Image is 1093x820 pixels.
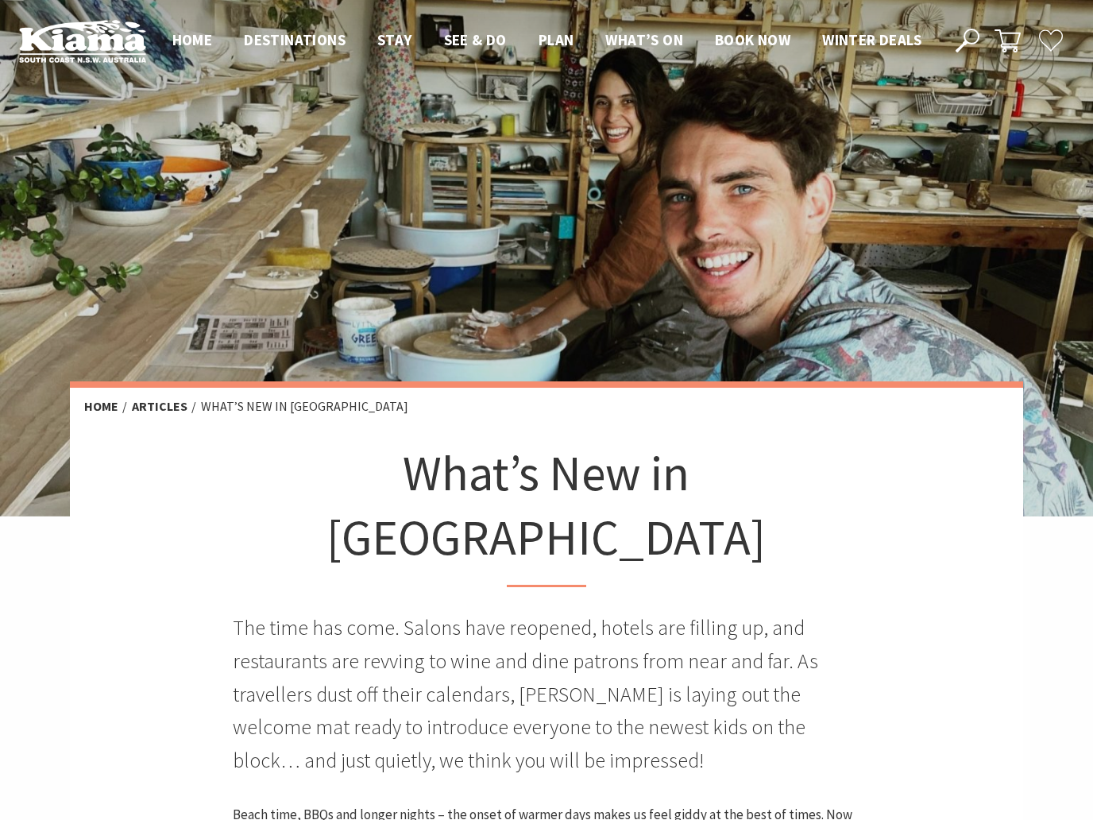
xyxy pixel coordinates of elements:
[132,398,187,415] a: Articles
[715,30,790,49] span: Book now
[539,30,574,49] span: Plan
[156,28,937,54] nav: Main Menu
[377,30,412,49] span: Stay
[201,396,408,417] li: What’s New in [GEOGRAPHIC_DATA]
[822,30,921,49] span: Winter Deals
[19,19,146,63] img: Kiama Logo
[444,30,507,49] span: See & Do
[172,30,213,49] span: Home
[244,30,346,49] span: Destinations
[311,441,782,587] h1: What’s New in [GEOGRAPHIC_DATA]
[233,611,859,776] p: The time has come. Salons have reopened, hotels are filling up, and restaurants are revving to wi...
[605,30,683,49] span: What’s On
[84,398,118,415] a: Home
